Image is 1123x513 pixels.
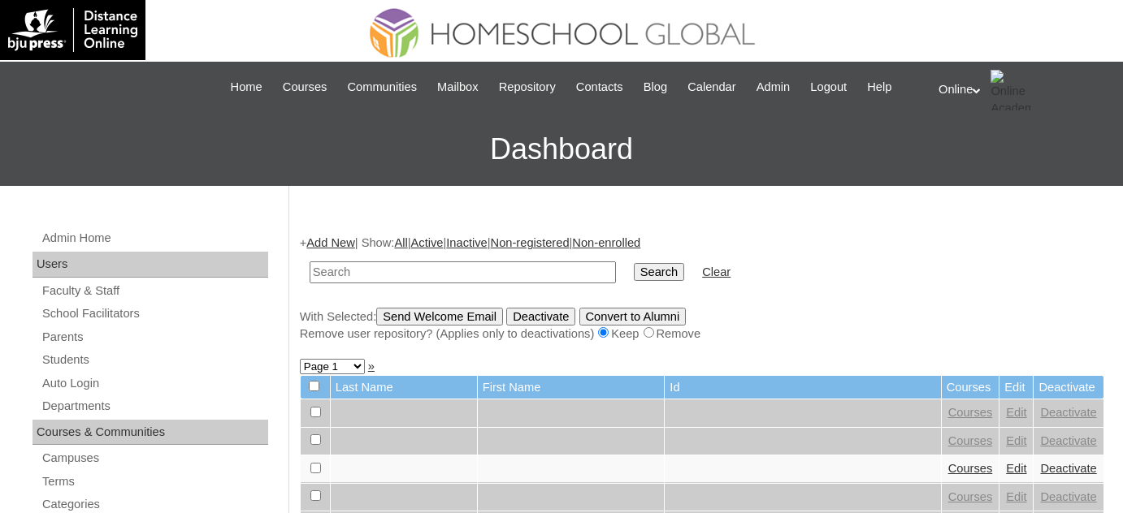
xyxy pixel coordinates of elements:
[1034,376,1103,399] td: Deactivate
[306,236,354,249] a: Add New
[491,236,570,249] a: Non-registered
[275,78,336,97] a: Courses
[568,78,631,97] a: Contacts
[41,228,268,248] a: Admin Home
[948,434,993,447] a: Courses
[572,236,640,249] a: Non-enrolled
[1040,434,1096,447] a: Deactivate
[1006,406,1026,419] a: Edit
[1040,462,1096,475] a: Deactivate
[331,376,477,399] td: Last Name
[8,113,1115,186] h3: Dashboard
[429,78,487,97] a: Mailbox
[748,78,799,97] a: Admin
[644,78,667,97] span: Blog
[939,70,1107,110] div: Online
[576,78,623,97] span: Contacts
[339,78,425,97] a: Communities
[687,78,735,97] span: Calendar
[948,406,993,419] a: Courses
[394,236,407,249] a: All
[802,78,855,97] a: Logout
[368,360,375,373] a: »
[446,236,488,249] a: Inactive
[41,472,268,492] a: Terms
[948,462,993,475] a: Courses
[634,263,684,281] input: Search
[41,448,268,468] a: Campuses
[41,281,268,301] a: Faculty & Staff
[1040,406,1096,419] a: Deactivate
[999,376,1033,399] td: Edit
[33,420,268,446] div: Courses & Communities
[1006,490,1026,503] a: Edit
[41,396,268,416] a: Departments
[41,373,268,394] a: Auto Login
[506,308,575,325] input: Deactivate
[757,78,791,97] span: Admin
[437,78,479,97] span: Mailbox
[867,78,891,97] span: Help
[347,78,417,97] span: Communities
[41,350,268,370] a: Students
[300,325,1104,343] div: Remove user repository? (Applies only to deactivations) Keep Remove
[1040,490,1096,503] a: Deactivate
[810,78,847,97] span: Logout
[679,78,744,97] a: Calendar
[702,265,731,278] a: Clear
[478,376,665,399] td: First Name
[300,235,1104,342] div: + | Show: | | | |
[33,252,268,278] div: Users
[300,308,1104,343] div: With Selected:
[1006,462,1026,475] a: Edit
[41,304,268,324] a: School Facilitators
[231,78,262,97] span: Home
[376,308,503,325] input: Send Welcome Email
[665,376,940,399] td: Id
[41,327,268,347] a: Parents
[499,78,556,97] span: Repository
[859,78,900,97] a: Help
[411,236,444,249] a: Active
[948,490,993,503] a: Courses
[991,70,1031,110] img: Online Academy
[491,78,564,97] a: Repository
[310,261,616,283] input: Search
[283,78,327,97] span: Courses
[1006,434,1026,447] a: Edit
[579,308,687,325] input: Convert to Alumni
[8,8,137,52] img: logo-white.png
[942,376,999,399] td: Courses
[635,78,675,97] a: Blog
[223,78,271,97] a: Home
